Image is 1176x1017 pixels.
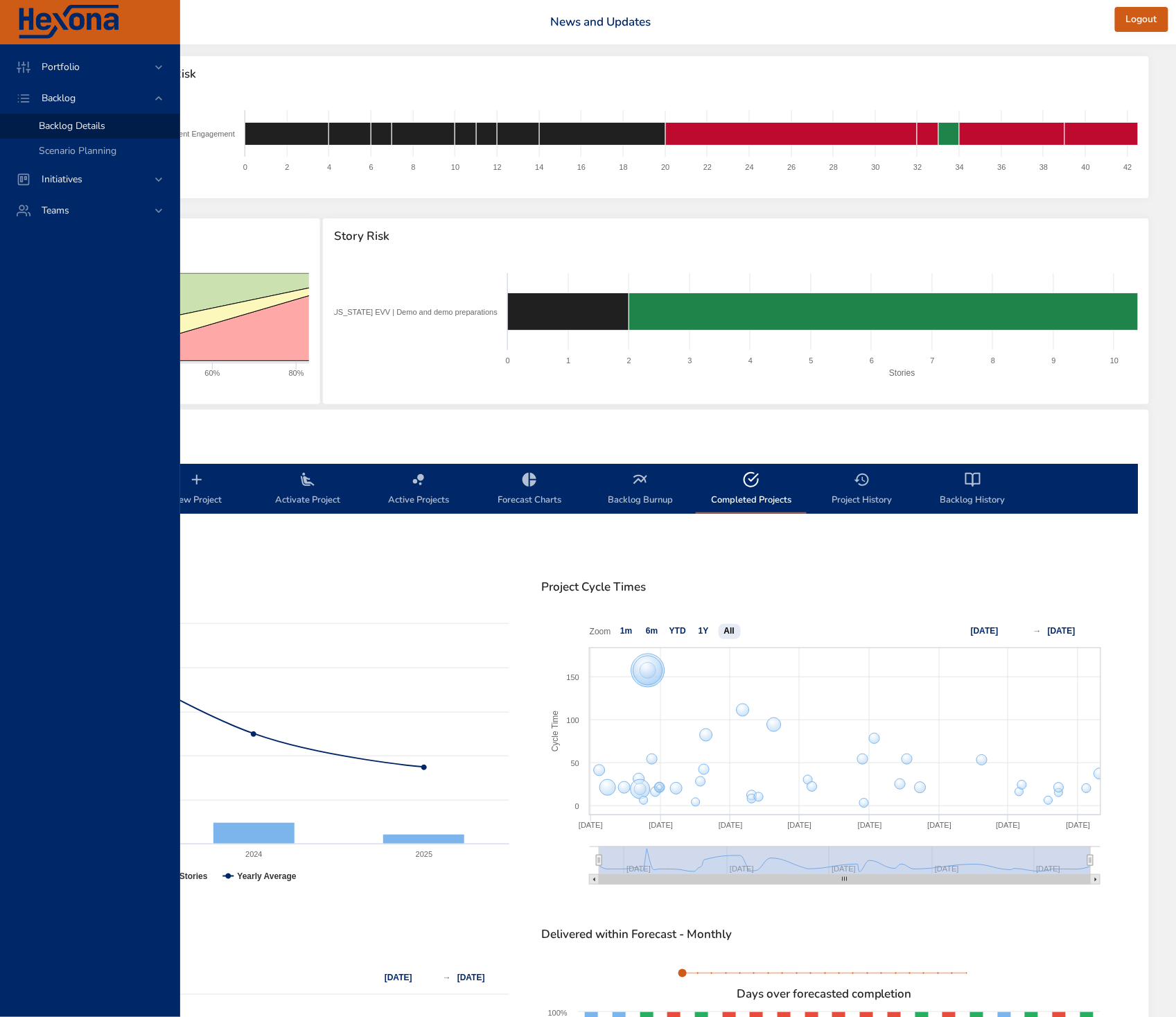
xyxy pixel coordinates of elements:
[127,67,1138,81] span: Backlog Risk
[926,471,1020,508] span: Backlog History
[620,626,632,636] text: 1m
[385,973,412,982] text: [DATE]
[991,356,995,365] text: 8
[931,356,935,365] text: 7
[748,356,753,365] text: 4
[590,627,611,636] text: Zoom
[17,5,121,40] img: Hexona
[243,163,247,171] text: 0
[787,163,796,171] text: 26
[889,368,915,378] text: Stories
[541,928,1107,941] span: Delivered within Forecast - Monthly
[30,60,91,73] span: Portfolio
[179,871,208,881] text: Stories
[746,163,754,171] text: 24
[1126,11,1157,28] span: Logout
[369,163,374,171] text: 6
[579,821,603,829] text: [DATE]
[872,163,880,171] text: 30
[371,471,466,508] span: Active Projects
[1115,7,1168,33] button: Logout
[331,308,498,316] text: [US_STATE] EVV | Demo and demo preparations
[724,626,735,636] text: All
[30,92,87,105] span: Backlog
[567,673,579,681] text: 150
[567,716,579,724] text: 100
[334,229,1138,243] span: Story Risk
[830,163,838,171] text: 28
[571,759,579,767] text: 50
[704,471,798,508] span: Completed Projects
[593,471,687,508] span: Backlog Burnup
[30,173,94,186] span: Initiatives
[412,163,416,171] text: 8
[669,626,686,636] text: YTD
[620,163,628,171] text: 18
[566,356,570,365] text: 1
[577,163,586,171] text: 16
[550,711,560,752] text: Cycle Time
[649,821,674,829] text: [DATE]
[1039,163,1048,171] text: 38
[661,163,669,171] text: 20
[30,204,80,217] span: Teams
[1110,356,1118,365] text: 10
[286,163,290,171] text: 2
[327,163,331,171] text: 4
[416,850,432,858] text: 2025
[699,626,709,636] text: 1Y
[39,144,116,157] span: Scenario Planning
[1052,356,1056,365] text: 9
[451,163,459,171] text: 10
[261,471,355,508] span: Activate Project
[703,163,712,171] text: 22
[551,14,651,30] a: News and Updates
[575,802,579,810] text: 0
[809,356,814,365] text: 5
[482,471,577,508] span: Forecast Charts
[998,163,1006,171] text: 36
[289,369,304,377] text: 80%
[913,163,922,171] text: 32
[541,580,1107,594] span: Project Cycle Times
[1048,626,1076,636] text: [DATE]
[506,356,510,365] text: 0
[139,130,235,138] text: Classic Patient Engagement
[1067,821,1091,829] text: [DATE]
[548,1009,568,1017] text: 100%
[858,821,882,829] text: [DATE]
[971,626,999,636] text: [DATE]
[788,821,812,829] text: [DATE]
[627,356,631,365] text: 2
[1033,626,1042,636] text: →
[535,163,543,171] text: 14
[1082,163,1090,171] text: 40
[956,163,964,171] text: 34
[39,119,105,132] span: Backlog Details
[870,356,874,365] text: 6
[245,850,262,858] text: 2024
[457,973,485,982] text: [DATE]
[443,973,451,982] text: →
[815,471,909,508] span: Project History
[688,356,692,365] text: 3
[541,987,1107,1001] h6: Days over forecasted completion
[1124,163,1132,171] text: 42
[238,871,297,881] text: Yearly Average
[646,626,658,636] text: 6m
[719,821,743,829] text: [DATE]
[150,471,244,508] span: New Project
[997,821,1021,829] text: [DATE]
[928,821,952,829] text: [DATE]
[205,369,220,377] text: 60%
[493,163,502,171] text: 12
